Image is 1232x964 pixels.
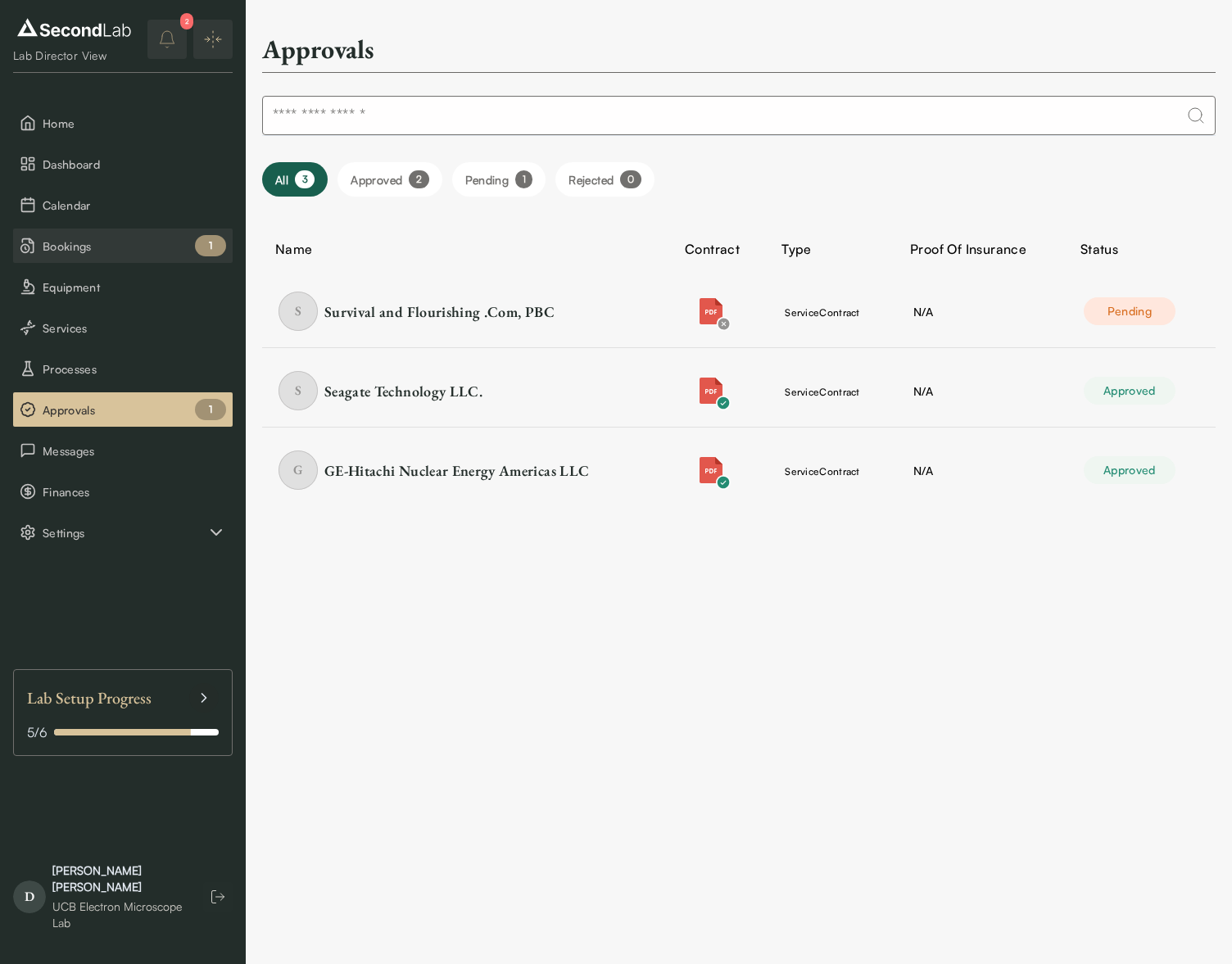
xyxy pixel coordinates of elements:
[785,465,860,477] span: service Contract
[688,447,734,493] button: Attachment icon for pdfCheck icon for pdf
[43,197,226,214] span: Calendar
[698,298,724,324] img: Attachment icon for pdf
[13,188,233,222] button: Calendar
[913,305,933,319] span: N/A
[515,170,532,188] div: 1
[43,156,226,173] span: Dashboard
[195,399,226,420] div: 1
[716,475,731,490] img: Check icon for pdf
[13,515,233,550] button: Settings
[698,457,724,483] img: Attachment icon for pdf
[324,381,482,401] div: Seagate Technology LLC.
[1067,229,1216,269] th: Status
[262,162,328,197] button: Filter all bookings
[1084,456,1175,484] div: Approved
[785,306,860,319] span: service Contract
[768,229,897,269] th: Type
[698,378,724,404] img: Attachment icon for pdf
[13,474,233,509] button: Finances
[13,392,233,427] button: Approvals
[43,278,226,296] span: Equipment
[337,162,442,197] button: Filter Approved bookings
[13,433,233,468] button: Messages
[180,13,193,29] div: 2
[555,162,654,197] button: Filter Rejected bookings
[13,15,135,41] img: logo
[43,115,226,132] span: Home
[279,292,318,331] span: S
[43,442,226,459] span: Messages
[262,229,672,269] th: Name
[13,106,233,140] button: Home
[672,229,768,269] th: Contract
[13,48,135,64] div: Lab Director View
[1084,297,1175,325] div: Pending
[913,384,933,398] span: N/A
[262,33,374,66] h2: Approvals
[13,351,233,386] button: Processes
[324,301,555,322] div: Survival and Flourishing .Com, PBC
[147,20,187,59] button: notifications
[324,460,589,481] div: GE-Hitachi Nuclear Energy Americas LLC
[897,229,1067,269] th: Proof Of Insurance
[716,316,731,331] img: Check icon for pdf
[43,401,226,419] span: Approvals
[13,269,233,304] button: Equipment
[688,368,734,414] button: Attachment icon for pdfCheck icon for pdf
[43,238,226,255] span: Bookings
[295,170,315,188] div: 3
[279,371,318,410] span: S
[279,371,655,410] a: item Seagate Technology LLC.
[43,319,226,337] span: Services
[716,396,731,410] img: Check icon for pdf
[13,310,233,345] button: Services
[193,20,233,59] button: Expand/Collapse sidebar
[43,524,206,541] span: Settings
[195,235,226,256] div: 1
[913,464,933,477] span: N/A
[452,162,546,197] button: Filter Pending bookings
[279,450,655,490] a: item GE-Hitachi Nuclear Energy Americas LLC
[279,292,655,331] a: item Survival and Flourishing .Com, PBC
[13,515,233,550] div: Settings sub items
[409,170,428,188] div: 2
[279,450,318,490] span: G
[13,229,233,263] button: Bookings 1 pending
[43,360,226,378] span: Processes
[43,483,226,500] span: Finances
[688,288,734,334] button: Attachment icon for pdfCheck icon for pdf
[13,147,233,181] button: Dashboard
[1084,377,1175,405] div: Approved
[785,386,860,398] span: service Contract
[13,229,233,263] li: Bookings
[620,170,641,188] div: 0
